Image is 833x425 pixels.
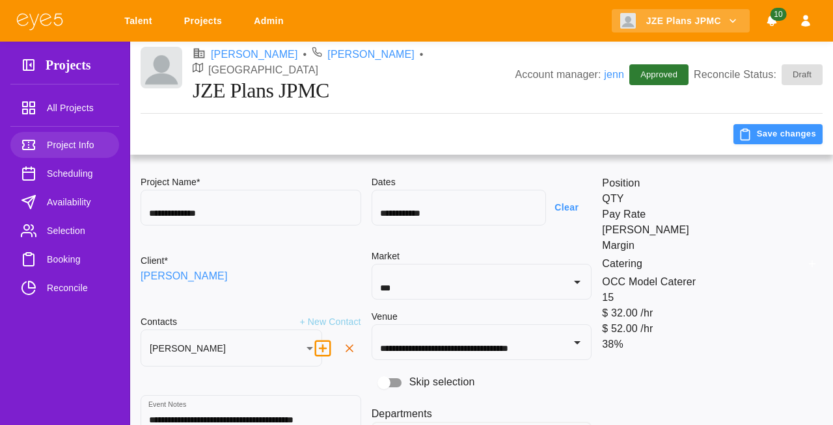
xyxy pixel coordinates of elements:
li: • [303,47,307,62]
h6: Departments [372,406,592,422]
p: Account manager: [515,67,624,83]
a: All Projects [10,95,119,121]
div: OCC Model Caterer [602,274,823,290]
div: [PERSON_NAME] [141,329,322,367]
span: Scheduling [47,166,109,181]
li: • [420,47,424,62]
h1: JZE Plans JPMC [193,78,515,103]
h6: Project Name* [141,175,361,190]
button: Clear [546,196,592,220]
a: Admin [245,9,297,33]
a: [PERSON_NAME] [211,47,298,62]
a: Talent [116,9,165,33]
div: $ 52.00 /hr [602,321,823,337]
a: [PERSON_NAME] [327,47,415,62]
h6: Dates [372,175,592,190]
a: Project Info [10,132,119,158]
span: Booking [47,251,109,267]
h6: Market [372,250,592,264]
div: 38% [602,337,823,352]
button: delete [308,333,338,363]
a: Reconcile [10,275,119,301]
h3: Projects [46,57,91,77]
p: Reconcile Status: [694,64,823,85]
a: jenn [604,69,624,80]
a: Scheduling [10,161,119,187]
p: [GEOGRAPHIC_DATA] [208,62,318,78]
a: Booking [10,246,119,272]
h6: Client* [141,254,168,268]
div: [PERSON_NAME] [602,222,823,238]
h6: Venue [372,310,398,324]
div: Pay Rate [602,207,823,222]
span: Availability [47,194,109,210]
span: 10 [770,8,786,21]
span: Selection [47,223,109,238]
a: Selection [10,218,119,244]
p: + New Contact [299,315,361,329]
h6: Contacts [141,315,177,329]
p: Catering [602,256,802,272]
a: Availability [10,189,119,215]
a: [PERSON_NAME] [141,268,228,284]
button: Open [568,333,586,352]
img: Client logo [620,13,636,29]
span: Draft [785,68,819,81]
div: QTY [602,191,823,207]
div: 15 [602,290,823,305]
span: Project Info [47,137,109,153]
span: Approved [633,68,685,81]
div: outlined button group [802,253,823,274]
a: Projects [176,9,235,33]
label: Event Notes [148,400,186,409]
button: Save changes [733,124,823,144]
span: All Projects [47,100,109,116]
button: delete [338,337,361,360]
img: eye5 [16,12,64,31]
button: Open [568,273,586,291]
span: Reconcile [47,280,109,296]
button: JZE Plans JPMC [612,9,750,33]
div: Skip selection [372,370,592,395]
button: Notifications [760,9,784,33]
div: Position [602,175,823,191]
div: $ 32.00 /hr [602,305,823,321]
button: Add Position [802,253,823,274]
div: Margin [602,238,823,253]
img: Client logo [141,47,182,88]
